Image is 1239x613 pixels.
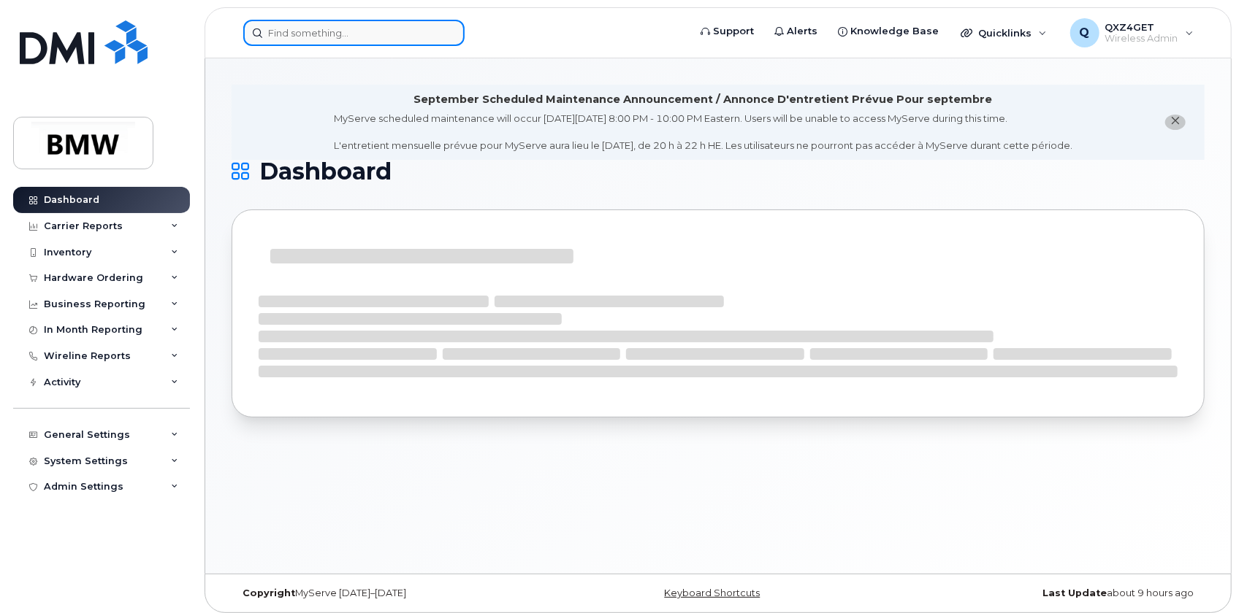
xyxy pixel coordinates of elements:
[665,587,760,598] a: Keyboard Shortcuts
[414,92,993,107] div: September Scheduled Maintenance Announcement / Annonce D'entretient Prévue Pour septembre
[243,587,295,598] strong: Copyright
[1175,550,1228,602] iframe: Messenger Launcher
[232,587,556,599] div: MyServe [DATE]–[DATE]
[259,161,392,182] span: Dashboard
[1165,115,1186,130] button: close notification
[880,587,1205,599] div: about 9 hours ago
[1042,587,1107,598] strong: Last Update
[334,112,1072,153] div: MyServe scheduled maintenance will occur [DATE][DATE] 8:00 PM - 10:00 PM Eastern. Users will be u...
